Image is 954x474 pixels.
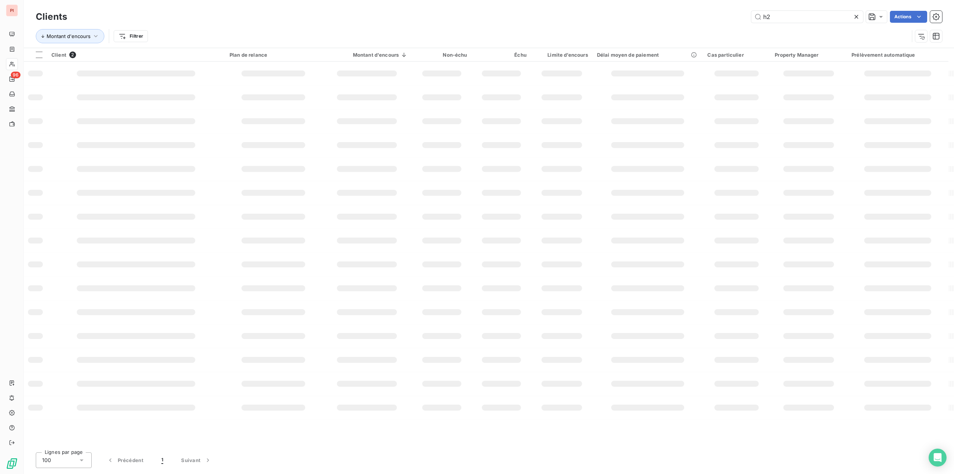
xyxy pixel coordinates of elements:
[6,4,18,16] div: PI
[47,33,91,39] span: Montant d'encours
[890,11,927,23] button: Actions
[152,452,172,468] button: 1
[929,449,947,467] div: Open Intercom Messenger
[69,51,76,58] span: 2
[161,456,163,464] span: 1
[852,52,944,58] div: Prélèvement automatique
[775,52,843,58] div: Property Manager
[536,52,588,58] div: Limite d’encours
[11,72,20,78] span: 96
[707,52,766,58] div: Cas particulier
[326,52,408,58] div: Montant d'encours
[597,52,699,58] div: Délai moyen de paiement
[230,52,317,58] div: Plan de relance
[51,52,66,58] span: Client
[751,11,863,23] input: Rechercher
[36,10,67,23] h3: Clients
[172,452,221,468] button: Suivant
[476,52,527,58] div: Échu
[36,29,104,43] button: Montant d'encours
[6,458,18,470] img: Logo LeanPay
[417,52,467,58] div: Non-échu
[114,30,148,42] button: Filtrer
[42,456,51,464] span: 100
[98,452,152,468] button: Précédent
